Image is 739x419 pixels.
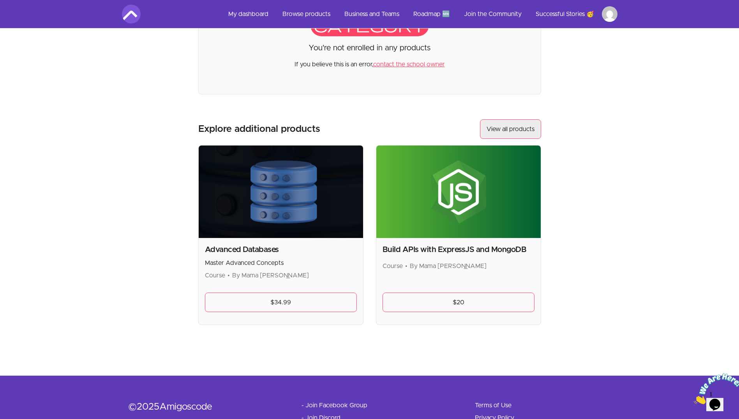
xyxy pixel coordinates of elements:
img: Amigoscode logo [122,5,141,23]
span: 1 [3,3,6,10]
a: Terms of Use [475,401,511,410]
a: Join the Community [458,5,528,23]
div: © 2025 Amigoscode [128,401,277,413]
h2: Advanced Databases [205,244,357,255]
span: Course [205,272,225,279]
span: By Mama [PERSON_NAME] [410,263,487,269]
a: Roadmap 🆕 [407,5,456,23]
span: By Mama [PERSON_NAME] [232,272,309,279]
h3: Explore additional products [198,123,320,135]
img: Product image for Build APIs with ExpressJS and MongoDB [376,146,541,238]
a: $20 [383,293,534,312]
span: Course [383,263,403,269]
a: contact the school owner [373,61,445,67]
img: Profile image for Iniobong Ukpong [602,6,617,22]
p: If you believe this is an error, [295,53,445,69]
img: Chat attention grabber [3,3,51,34]
a: Business and Teams [338,5,406,23]
h2: Build APIs with ExpressJS and MongoDB [383,244,534,255]
img: Product image for Advanced Databases [199,146,363,238]
a: My dashboard [222,5,275,23]
span: • [405,263,407,269]
a: $34.99 [205,293,357,312]
span: • [228,272,230,279]
p: Master Advanced Concepts [205,258,357,268]
button: View all products [480,119,541,139]
a: Browse products [276,5,337,23]
a: Successful Stories 🥳 [529,5,600,23]
p: You're not enrolled in any products [309,43,430,53]
a: - Join Facebook Group [302,401,367,410]
nav: Main [222,5,617,23]
iframe: chat widget [691,370,739,407]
